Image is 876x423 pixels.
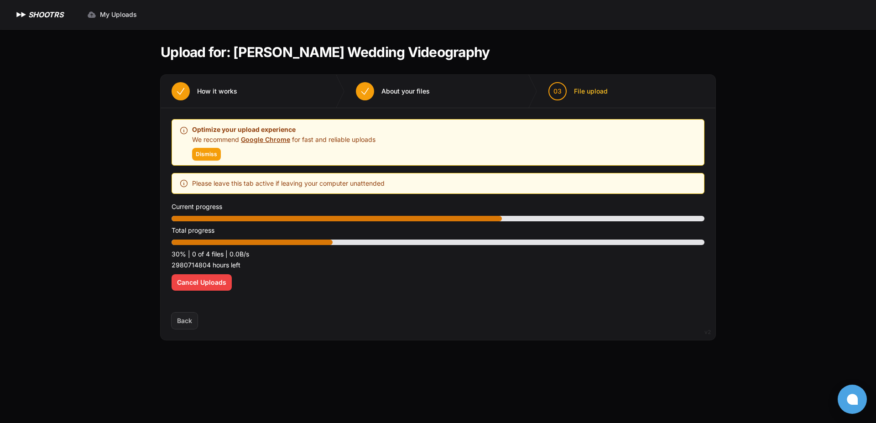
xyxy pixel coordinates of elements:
div: v2 [704,327,711,338]
span: Dismiss [196,151,217,158]
a: My Uploads [82,6,142,23]
span: About your files [381,87,430,96]
button: About your files [345,75,441,108]
span: 03 [553,87,562,96]
span: Please leave this tab active if leaving your computer unattended [192,178,385,189]
a: Google Chrome [241,136,290,143]
a: SHOOTRS SHOOTRS [15,9,63,20]
p: Current progress [172,201,704,212]
h1: SHOOTRS [28,9,63,20]
button: How it works [161,75,248,108]
img: SHOOTRS [15,9,28,20]
button: Cancel Uploads [172,274,232,291]
span: Cancel Uploads [177,278,226,287]
button: Open chat window [838,385,867,414]
p: 30% | 0 of 4 files | 0.0B/s [172,249,704,260]
p: Total progress [172,225,704,236]
button: 03 File upload [537,75,619,108]
button: Dismiss [192,148,221,161]
span: My Uploads [100,10,137,19]
p: 2980714804 hours left [172,260,704,271]
span: How it works [197,87,237,96]
span: File upload [574,87,608,96]
h1: Upload for: [PERSON_NAME] Wedding Videography [161,44,490,60]
p: Optimize your upload experience [192,124,375,135]
p: We recommend for fast and reliable uploads [192,135,375,144]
